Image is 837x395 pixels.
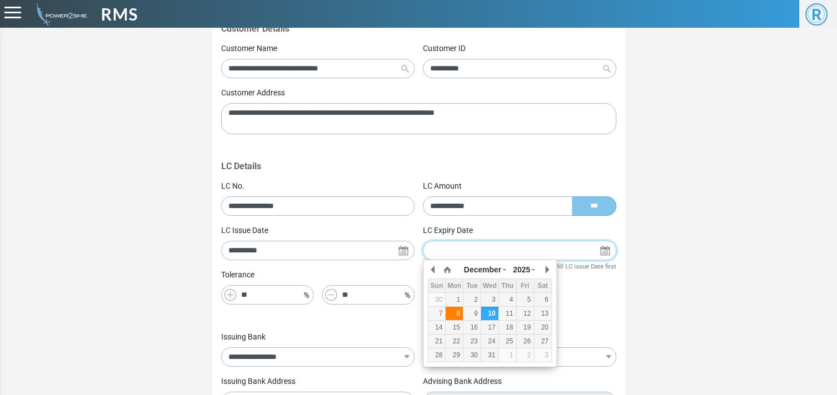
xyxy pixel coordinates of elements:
[534,308,552,318] div: 13
[481,336,498,346] div: 24
[517,350,534,360] div: 2
[221,225,268,236] label: LC Issue Date
[325,289,337,301] img: Minus
[603,65,611,73] img: Search
[534,279,552,293] th: Sat
[221,87,285,99] label: Customer Address
[401,65,409,73] img: Search
[481,322,498,332] div: 17
[101,2,138,27] span: RMS
[423,43,466,54] label: Customer ID
[534,336,552,346] div: 27
[534,295,552,305] div: 6
[32,3,87,26] img: admin
[221,331,266,343] label: Issuing Bank
[428,295,446,305] div: 30
[224,289,236,301] img: Plus
[446,295,463,305] div: 1
[517,336,534,346] div: 26
[423,225,473,236] label: LC Expiry Date
[446,308,463,318] div: 8
[498,279,516,293] th: Thu
[428,336,446,346] div: 21
[304,290,309,301] i: %
[428,322,446,332] div: 14
[221,180,244,192] label: LC No.
[463,295,481,305] div: 2
[534,350,552,360] div: 3
[600,245,611,256] img: Search
[463,308,481,318] div: 9
[481,279,499,293] th: Wed
[517,308,534,318] div: 12
[499,336,516,346] div: 25
[516,279,534,293] th: Fri
[463,350,481,360] div: 30
[221,161,616,171] h4: LC Details
[537,263,616,270] small: Please fill LC issue Date first
[398,245,409,256] img: Search
[805,3,828,26] span: R
[464,265,502,274] span: December
[481,295,498,305] div: 3
[463,336,481,346] div: 23
[517,295,534,305] div: 5
[428,350,446,360] div: 28
[463,322,481,332] div: 16
[221,269,254,281] label: Tolerance
[428,279,446,293] th: Sun
[446,336,463,346] div: 22
[446,279,463,293] th: Mon
[463,279,481,293] th: Tue
[499,295,516,305] div: 4
[446,350,463,360] div: 29
[405,290,410,301] i: %
[221,376,295,387] label: Issuing Bank Address
[221,43,277,54] label: Customer Name
[517,322,534,332] div: 19
[534,322,552,332] div: 20
[428,308,446,318] div: 7
[423,180,462,192] label: LC Amount
[481,350,498,360] div: 31
[513,265,530,274] span: 2025
[499,308,516,318] div: 11
[423,376,502,387] label: Advising Bank Address
[221,23,616,34] h4: Customer Details
[481,308,498,318] div: 10
[499,350,516,360] div: 1
[446,322,463,332] div: 15
[499,322,516,332] div: 18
